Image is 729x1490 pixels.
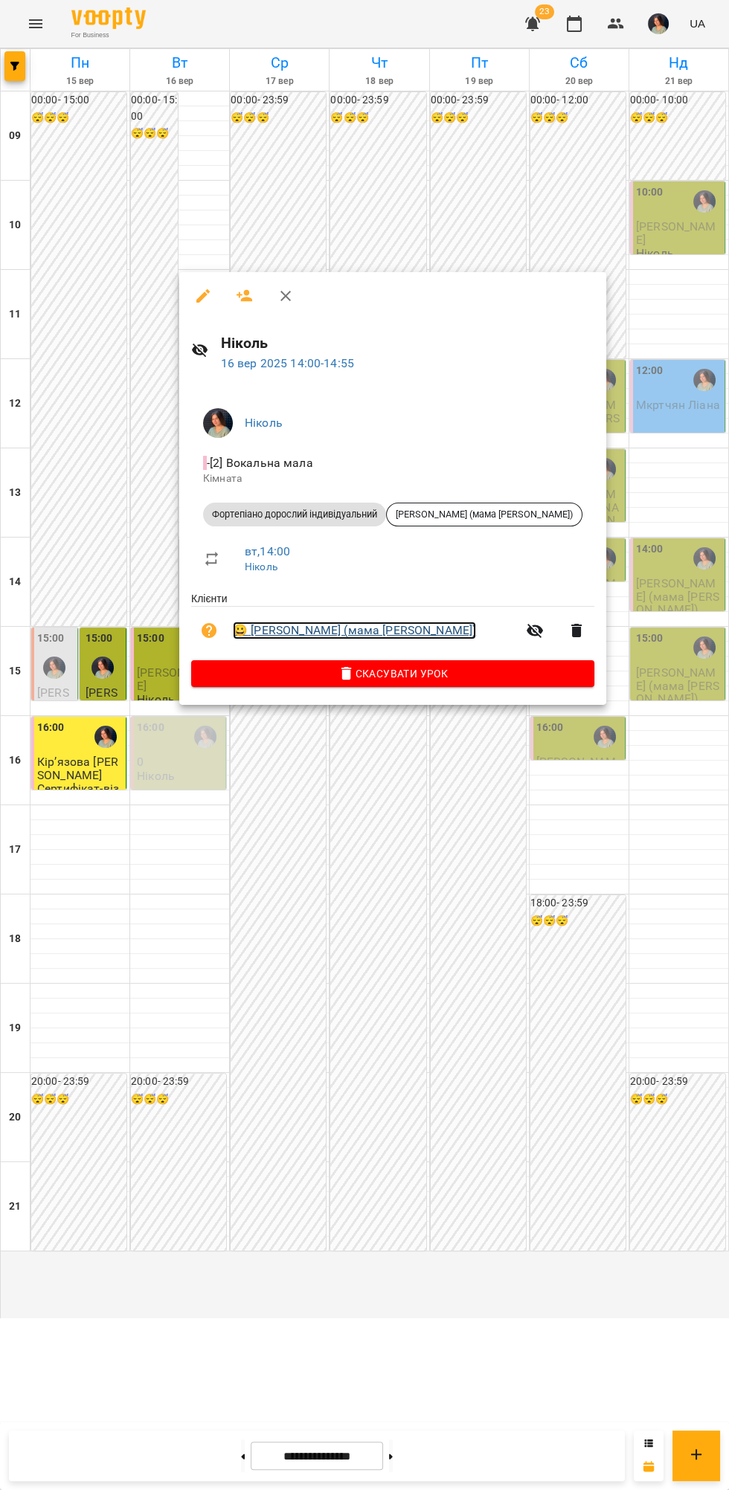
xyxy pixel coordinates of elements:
[203,408,233,438] img: e7cc86ff2ab213a8ed988af7ec1c5bbe.png
[386,503,582,526] div: [PERSON_NAME] (мама [PERSON_NAME])
[191,660,594,687] button: Скасувати Урок
[221,356,354,370] a: 16 вер 2025 14:00-14:55
[387,508,582,521] span: [PERSON_NAME] (мама [PERSON_NAME])
[203,665,582,683] span: Скасувати Урок
[203,456,316,470] span: - [2] Вокальна мала
[233,622,476,639] a: 😀 [PERSON_NAME] (мама [PERSON_NAME])
[245,561,277,573] a: Ніколь
[221,332,594,355] h6: Ніколь
[245,416,283,430] a: Ніколь
[203,471,582,486] p: Кімната
[245,544,290,558] a: вт , 14:00
[191,591,594,660] ul: Клієнти
[203,508,386,521] span: Фортепіано дорослий індивідуальний
[191,613,227,648] button: Візит ще не сплачено. Додати оплату?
